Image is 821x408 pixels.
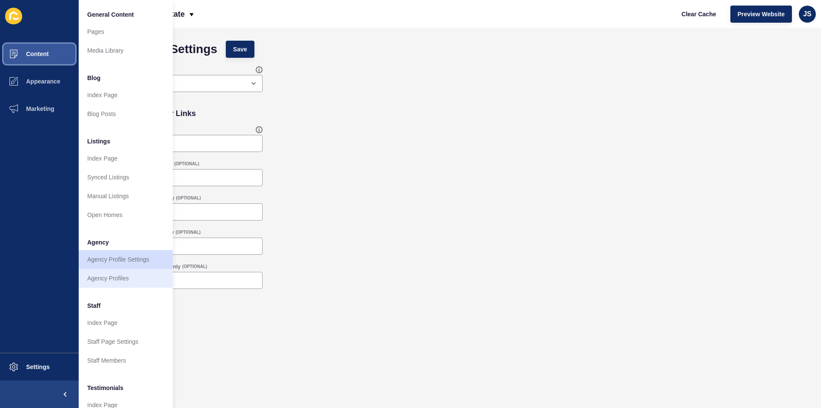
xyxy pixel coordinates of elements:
span: Clear Cache [682,10,716,18]
a: Index Page [79,149,173,168]
button: Save [226,41,254,58]
button: Clear Cache [674,6,724,23]
a: Index Page [79,86,173,104]
a: Open Homes [79,205,173,224]
label: Sold - Versatile/Minimal sites only [92,229,174,236]
a: Agency Profiles [79,269,173,288]
span: Preview Website [738,10,785,18]
span: (OPTIONAL) [176,195,201,201]
span: Testimonials [87,384,124,392]
span: Blog [87,74,100,82]
a: Manual Listings [79,187,173,205]
span: General Content [87,10,134,19]
span: Agency [87,238,109,247]
span: Staff [87,301,100,310]
a: Index Page [79,313,173,332]
span: (OPTIONAL) [182,264,207,270]
span: Listings [87,137,110,146]
a: Staff Members [79,351,173,370]
a: Media Library [79,41,173,60]
a: Agency Profile Settings [79,250,173,269]
a: Synced Listings [79,168,173,187]
button: Preview Website [730,6,792,23]
a: Pages [79,22,173,41]
a: Blog Posts [79,104,173,123]
span: (OPTIONAL) [176,229,201,235]
span: Save [233,45,247,54]
div: open menu [92,75,263,92]
span: (OPTIONAL) [174,161,199,167]
a: Staff Page Settings [79,332,173,351]
span: JS [803,10,812,18]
